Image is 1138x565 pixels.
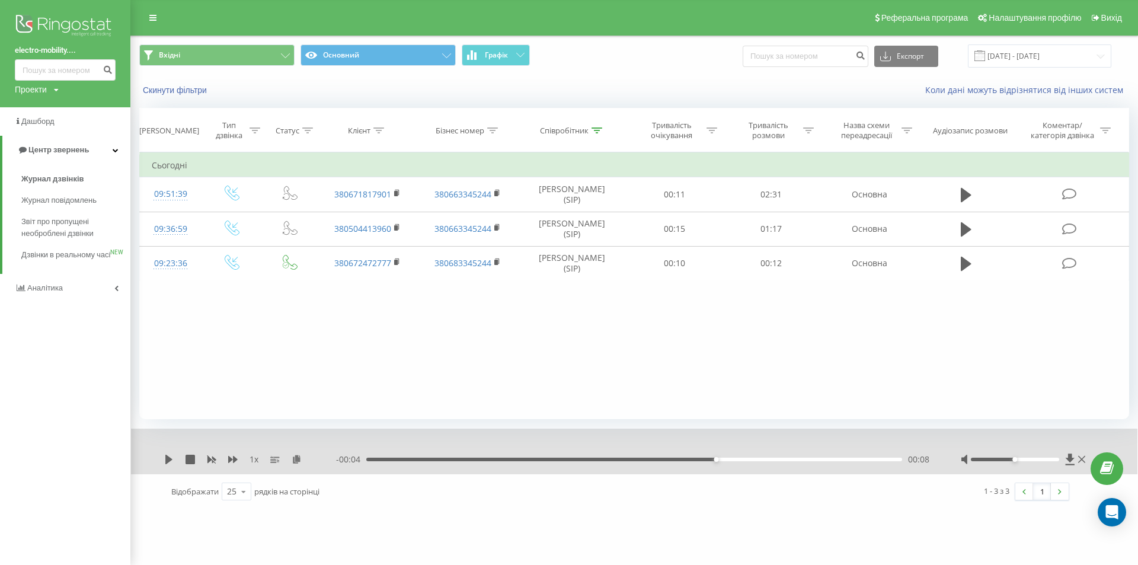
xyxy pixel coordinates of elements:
span: Реферальна програма [881,13,968,23]
div: Open Intercom Messenger [1098,498,1126,526]
a: Звіт про пропущені необроблені дзвінки [21,211,130,244]
div: 09:51:39 [152,183,190,206]
span: Графік [485,51,508,59]
td: 02:31 [723,177,820,212]
div: Тривалість розмови [737,120,800,141]
div: Аудіозапис розмови [933,126,1008,136]
div: Співробітник [540,126,589,136]
td: Сьогодні [140,154,1129,177]
div: Тип дзвінка [212,120,247,141]
span: Звіт про пропущені необроблені дзвінки [21,216,124,240]
div: Коментар/категорія дзвінка [1028,120,1097,141]
td: 00:11 [626,177,723,212]
div: 1 - 3 з 3 [984,485,1009,497]
button: Скинути фільтри [139,85,213,95]
span: 1 x [250,454,258,465]
div: Клієнт [348,126,370,136]
div: [PERSON_NAME] [139,126,199,136]
td: [PERSON_NAME] (SIP) [518,177,626,212]
a: electro-mobility.... [15,44,116,56]
a: 380672472777 [334,257,391,269]
button: Вхідні [139,44,295,66]
a: Журнал дзвінків [21,168,130,190]
div: Accessibility label [1012,457,1017,462]
td: Основна [820,177,920,212]
span: Налаштування профілю [989,13,1081,23]
button: Основний [301,44,456,66]
td: [PERSON_NAME] (SIP) [518,212,626,246]
div: Проекти [15,84,47,95]
div: Бізнес номер [436,126,484,136]
div: Accessibility label [714,457,719,462]
td: Основна [820,246,920,280]
div: Назва схеми переадресації [835,120,899,141]
a: 380683345244 [434,257,491,269]
span: Відображати [171,486,219,497]
span: Дашборд [21,117,55,126]
span: Центр звернень [28,145,89,154]
td: 00:10 [626,246,723,280]
div: 09:36:59 [152,218,190,241]
a: 380504413960 [334,223,391,234]
a: 380663345244 [434,189,491,200]
span: Журнал дзвінків [21,173,84,185]
span: Аналiтика [27,283,63,292]
a: Центр звернень [2,136,130,164]
div: Статус [276,126,299,136]
td: 01:17 [723,212,820,246]
input: Пошук за номером [15,59,116,81]
a: Коли дані можуть відрізнятися вiд інших систем [925,84,1129,95]
td: Основна [820,212,920,246]
td: 00:15 [626,212,723,246]
div: 25 [227,486,236,497]
button: Графік [462,44,530,66]
button: Експорт [874,46,938,67]
span: Дзвінки в реальному часі [21,249,110,261]
span: рядків на сторінці [254,486,319,497]
div: Тривалість очікування [640,120,704,141]
a: 1 [1033,483,1051,500]
span: Вихід [1101,13,1122,23]
span: 00:08 [908,454,929,465]
a: 380663345244 [434,223,491,234]
td: 00:12 [723,246,820,280]
span: Вхідні [159,50,180,60]
a: Журнал повідомлень [21,190,130,211]
input: Пошук за номером [743,46,868,67]
img: Ringostat logo [15,12,116,42]
span: - 00:04 [336,454,366,465]
div: 09:23:36 [152,252,190,275]
span: Журнал повідомлень [21,194,97,206]
a: Дзвінки в реальному часіNEW [21,244,130,266]
td: [PERSON_NAME] (SIP) [518,246,626,280]
a: 380671817901 [334,189,391,200]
